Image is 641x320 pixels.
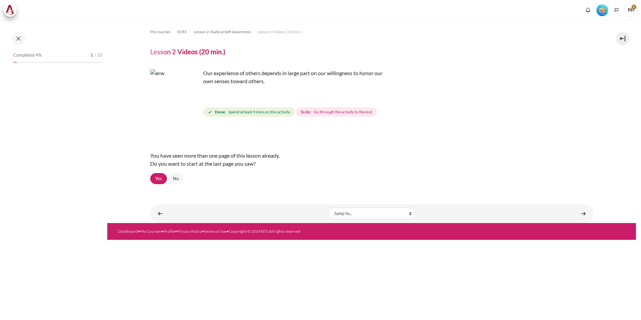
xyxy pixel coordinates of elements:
[314,109,372,115] span: Go through the activity to the end
[624,3,638,17] a: User menu
[258,29,302,35] span: Lesson 2 Videos (20 min.)
[150,173,167,184] a: Yes
[140,229,161,234] a: My Courses
[13,62,17,63] div: 4%
[91,52,93,59] span: 1
[177,29,187,35] span: ID B1
[154,207,167,220] a: ◄ Lesson 1 STAR Application
[194,29,251,35] span: Lesson 2: Radical Self-Awareness
[118,228,401,234] div: • • • • •
[150,26,593,37] nav: Navigation bar
[95,52,103,59] span: / 25
[596,4,608,16] img: Level #1
[611,5,622,15] button: Languages
[228,109,290,115] span: Spend at least 9 mins on this activity
[624,3,638,17] span: KH
[194,28,251,36] a: Lesson 2: Radical Self-Awareness
[215,109,226,115] strong: Done:
[150,28,170,36] a: My courses
[150,69,200,119] img: erw
[168,173,184,184] a: No
[118,229,138,234] a: Dashboard
[13,52,42,59] span: Completed 4%
[3,3,20,17] a: Architeck Architeck
[229,229,300,234] a: Copyright © 2024 BTS All rights reserved
[150,47,225,56] h4: Lesson 2 Videos (20 min.)
[204,229,226,234] a: Terms of Use
[583,5,593,15] div: Show notification window with no new notifications
[150,69,385,85] p: Our experience of others depends in large part on our willingness to honor our own senses toward ...
[177,229,202,234] a: Privacy Policy
[107,20,636,223] section: Content
[150,146,593,173] div: You have seen more than one page of this lesson already. Do you want to start at the last page yo...
[203,106,378,118] div: Completion requirements for Lesson 2 Videos (20 min.)
[594,4,611,16] a: Level #1
[300,109,311,115] strong: To do:
[5,5,15,15] img: Architeck
[258,28,302,36] a: Lesson 2 Videos (20 min.)
[177,28,187,36] a: ID B1
[163,229,175,234] a: Profile
[577,207,590,220] a: Lesson 2 Summary ►
[150,29,170,35] span: My courses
